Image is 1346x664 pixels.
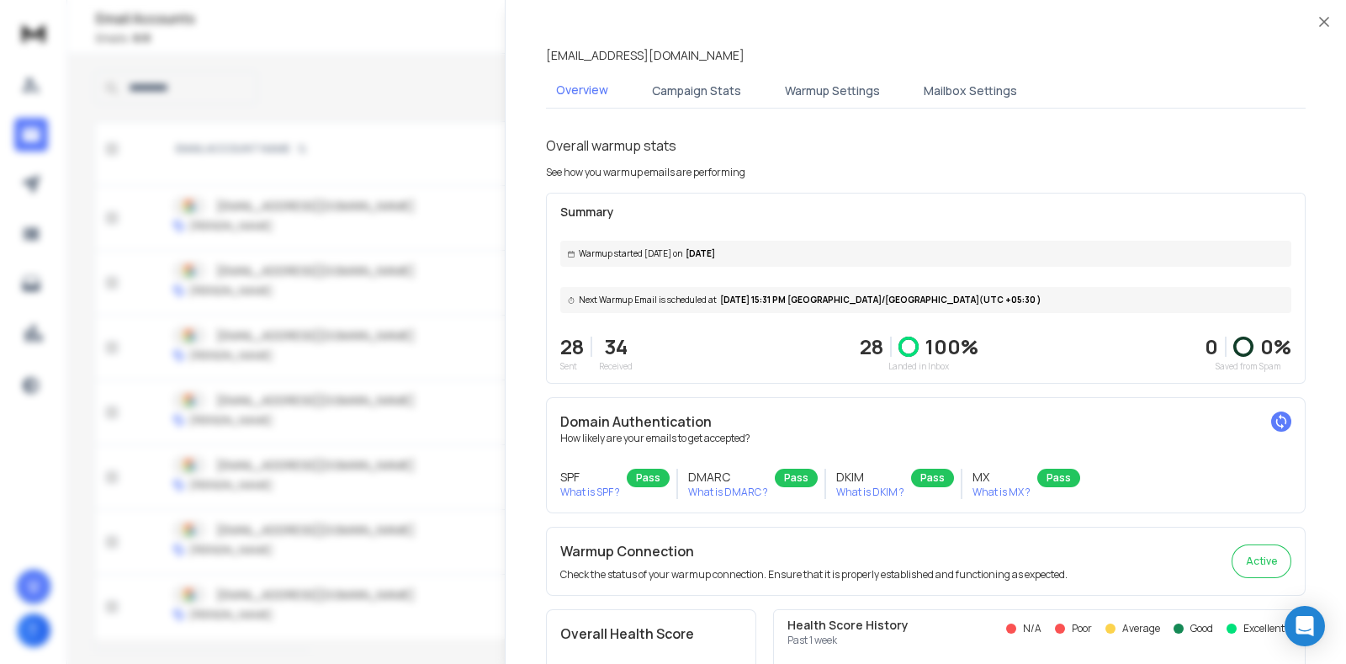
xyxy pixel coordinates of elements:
[1205,332,1218,360] strong: 0
[560,241,1291,267] div: [DATE]
[688,486,768,499] p: What is DMARC ?
[560,204,1291,220] p: Summary
[560,624,742,644] h2: Overall Health Score
[787,617,909,634] p: Health Score History
[836,486,904,499] p: What is DKIM ?
[1260,333,1291,360] p: 0 %
[914,72,1027,109] button: Mailbox Settings
[787,634,909,647] p: Past 1 week
[560,287,1291,313] div: [DATE] 15:31 PM [GEOGRAPHIC_DATA]/[GEOGRAPHIC_DATA] (UTC +05:30 )
[972,486,1031,499] p: What is MX ?
[1122,622,1160,635] p: Average
[560,432,1291,445] p: How likely are your emails to get accepted?
[560,360,584,373] p: Sent
[1243,622,1285,635] p: Excellent
[1285,606,1325,646] div: Open Intercom Messenger
[560,412,1291,432] h2: Domain Authentication
[1037,469,1080,487] div: Pass
[627,469,670,487] div: Pass
[642,72,751,109] button: Campaign Stats
[546,72,618,110] button: Overview
[860,333,883,360] p: 28
[560,333,584,360] p: 28
[775,72,890,109] button: Warmup Settings
[560,541,1068,561] h2: Warmup Connection
[546,135,676,156] h1: Overall warmup stats
[579,247,682,260] span: Warmup started [DATE] on
[911,469,954,487] div: Pass
[579,294,717,306] span: Next Warmup Email is scheduled at
[1190,622,1213,635] p: Good
[925,333,978,360] p: 100 %
[560,486,620,499] p: What is SPF ?
[1232,544,1291,578] button: Active
[836,469,904,486] h3: DKIM
[599,333,633,360] p: 34
[688,469,768,486] h3: DMARC
[1072,622,1092,635] p: Poor
[546,166,745,179] p: See how you warmup emails are performing
[599,360,633,373] p: Received
[560,568,1068,582] p: Check the status of your warmup connection. Ensure that it is properly established and functionin...
[775,469,818,487] div: Pass
[546,47,745,64] p: [EMAIL_ADDRESS][DOMAIN_NAME]
[1205,360,1291,373] p: Saved from Spam
[972,469,1031,486] h3: MX
[560,469,620,486] h3: SPF
[860,360,978,373] p: Landed in Inbox
[1023,622,1041,635] p: N/A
